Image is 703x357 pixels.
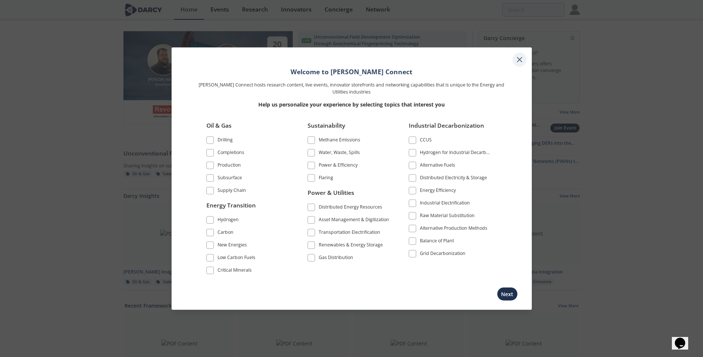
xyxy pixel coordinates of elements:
[308,121,391,135] div: Sustainability
[497,287,518,301] button: Next
[420,250,465,259] div: Grid Decarbonization
[196,101,507,108] p: Help us personalize your experience by selecting topics that interest you
[218,149,244,158] div: Completions
[206,201,289,215] div: Energy Transition
[420,149,492,158] div: Hydrogen for Industrial Decarbonization
[319,137,360,145] div: Methane Emissions
[420,200,470,209] div: Industrial Electrification
[420,162,455,171] div: Alternative Fuels
[420,225,487,234] div: Alternative Production Methods
[218,137,233,145] div: Drilling
[218,266,252,275] div: Critical Minerals
[319,203,382,212] div: Distributed Energy Resources
[218,162,241,171] div: Production
[196,82,507,95] p: [PERSON_NAME] Connect hosts research content, live events, innovator storefronts and networking c...
[319,241,383,250] div: Renewables & Energy Storage
[218,187,246,196] div: Supply Chain
[672,327,696,350] iframe: chat widget
[319,229,380,238] div: Transportation Electrification
[218,241,247,250] div: New Energies
[319,174,333,183] div: Flaring
[420,137,432,145] div: CCUS
[319,162,358,171] div: Power & Efficiency
[206,121,289,135] div: Oil & Gas
[218,216,239,225] div: Hydrogen
[420,238,454,246] div: Balance of Plant
[420,212,475,221] div: Raw Material Substitution
[319,216,389,225] div: Asset Management & Digitization
[218,174,242,183] div: Subsurface
[218,229,233,238] div: Carbon
[420,187,456,196] div: Energy Efficiency
[409,121,492,135] div: Industrial Decarbonization
[420,174,487,183] div: Distributed Electricity & Storage
[319,254,353,263] div: Gas Distribution
[218,254,255,263] div: Low Carbon Fuels
[308,188,391,202] div: Power & Utilities
[196,67,507,76] h1: Welcome to [PERSON_NAME] Connect
[319,149,360,158] div: Water, Waste, Spills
